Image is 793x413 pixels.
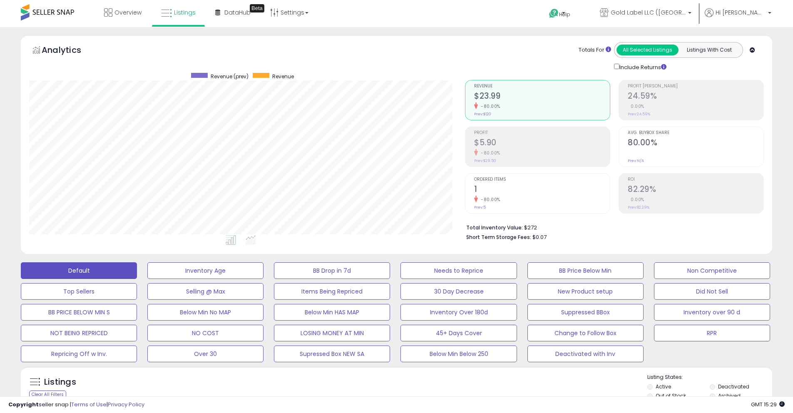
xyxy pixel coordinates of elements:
b: Short Term Storage Fees: [466,234,531,241]
h2: 24.59% [628,91,763,102]
button: Below Min HAS MAP [274,304,390,321]
button: All Selected Listings [617,45,679,55]
small: Prev: 24.59% [628,112,650,117]
h5: Analytics [42,44,97,58]
span: Profit [474,131,610,135]
span: Hi [PERSON_NAME] [716,8,766,17]
button: Default [21,262,137,279]
span: 2025-08-15 15:29 GMT [751,401,785,408]
span: Overview [114,8,142,17]
div: seller snap | | [8,401,144,409]
h2: $23.99 [474,91,610,102]
i: Get Help [549,8,559,19]
b: Total Inventory Value: [466,224,523,231]
button: Inventory Age [147,262,264,279]
button: Supressed Box NEW SA [274,346,390,362]
span: Revenue [474,84,610,89]
small: 0.00% [628,197,644,203]
span: ROI [628,177,763,182]
button: Listings With Cost [678,45,740,55]
a: Privacy Policy [108,401,144,408]
label: Out of Stock [656,392,686,399]
a: Hi [PERSON_NAME] [705,8,771,27]
span: Revenue (prev) [211,73,249,80]
small: Prev: $120 [474,112,491,117]
button: Below Min No MAP [147,304,264,321]
h2: 82.29% [628,184,763,196]
button: Inventory Over 180d [400,304,517,321]
small: 0.00% [628,103,644,109]
button: Suppressed BBox [527,304,644,321]
span: Ordered Items [474,177,610,182]
button: Needs to Reprice [400,262,517,279]
strong: Copyright [8,401,39,408]
h2: 1 [474,184,610,196]
span: $0.07 [532,233,547,241]
button: Repricing Off w Inv. [21,346,137,362]
span: Gold Label LLC ([GEOGRAPHIC_DATA]) [611,8,686,17]
label: Deactivated [718,383,749,390]
small: -80.00% [478,150,500,156]
a: Terms of Use [71,401,107,408]
h5: Listings [44,376,76,388]
button: Over 30 [147,346,264,362]
span: Profit [PERSON_NAME] [628,84,763,89]
button: BB Price Below Min [527,262,644,279]
button: 45+ Days Cover [400,325,517,341]
button: New Product setup [527,283,644,300]
button: NOT BEING REPRICED [21,325,137,341]
button: Non Competitive [654,262,770,279]
small: Prev: 5 [474,205,486,210]
span: Revenue [272,73,294,80]
span: Avg. Buybox Share [628,131,763,135]
button: Selling @ Max [147,283,264,300]
small: Prev: $29.50 [474,158,496,163]
button: Change to Follow Box [527,325,644,341]
div: Include Returns [608,62,676,72]
p: Listing States: [647,373,772,381]
h2: 80.00% [628,138,763,149]
button: Deactivated with Inv [527,346,644,362]
button: 30 Day Decrease [400,283,517,300]
button: BB Drop in 7d [274,262,390,279]
button: BB PRICE BELOW MIN S [21,304,137,321]
span: Help [559,11,570,18]
button: Items Being Repriced [274,283,390,300]
button: Inventory over 90 d [654,304,770,321]
div: Tooltip anchor [250,4,264,12]
button: LOSING MONEY AT MIN [274,325,390,341]
label: Active [656,383,671,390]
small: -80.00% [478,197,500,203]
span: Listings [174,8,196,17]
small: Prev: N/A [628,158,644,163]
span: DataHub [224,8,251,17]
a: Help [542,2,587,27]
div: Totals For [579,46,611,54]
button: RPR [654,325,770,341]
li: $272 [466,222,758,232]
button: NO COST [147,325,264,341]
button: Did Not Sell [654,283,770,300]
button: Below Min Below 250 [400,346,517,362]
div: Clear All Filters [29,391,66,398]
small: -80.00% [478,103,500,109]
button: Top Sellers [21,283,137,300]
h2: $5.90 [474,138,610,149]
small: Prev: 82.29% [628,205,649,210]
label: Archived [718,392,741,399]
